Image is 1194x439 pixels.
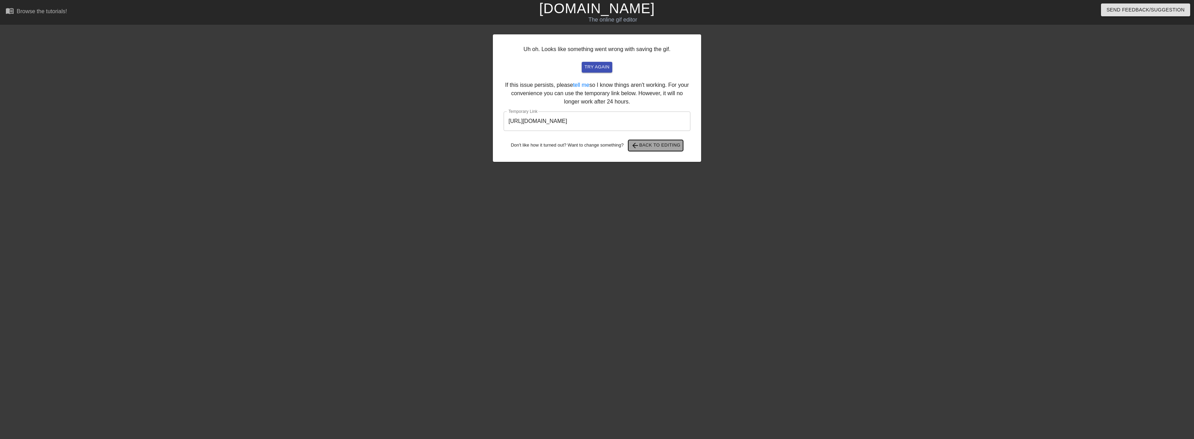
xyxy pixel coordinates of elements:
span: try again [585,63,609,71]
button: Send Feedback/Suggestion [1101,3,1190,16]
span: Send Feedback/Suggestion [1107,6,1185,14]
div: Don't like how it turned out? Want to change something? [504,140,690,151]
div: Browse the tutorials! [17,8,67,14]
a: [DOMAIN_NAME] [539,1,655,16]
button: try again [582,62,612,73]
div: The online gif editor [402,16,824,24]
span: arrow_back [631,141,639,150]
button: Back to Editing [628,140,683,151]
div: Uh oh. Looks like something went wrong with saving the gif. If this issue persists, please so I k... [493,34,701,162]
input: bare [504,111,690,131]
a: Browse the tutorials! [6,7,67,17]
span: menu_book [6,7,14,15]
a: tell me [573,82,589,88]
span: Back to Editing [631,141,681,150]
